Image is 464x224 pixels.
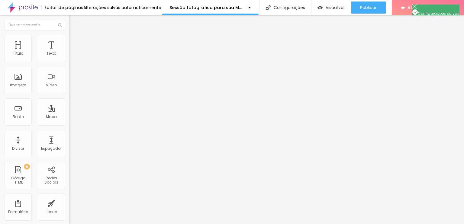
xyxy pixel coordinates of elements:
[274,5,305,11] font: Configurações
[266,5,271,10] img: Ícone
[5,20,65,30] input: Buscar elemento
[58,23,62,27] img: Ícone
[326,5,345,11] font: Visualizar
[412,5,417,9] img: Ícone
[412,9,418,15] img: Ícone
[10,82,26,88] font: Imagem
[12,146,24,151] font: Divisor
[11,175,25,185] font: Código HTML
[46,209,57,214] font: Ícone
[13,51,23,56] font: Título
[351,2,386,14] button: Publicar
[83,5,161,11] font: Alterações salvas automaticamente
[69,15,464,224] iframe: Editor
[169,5,268,11] font: Sessão fotográfica para sua Marca Pessoal
[311,2,351,14] button: Visualizar
[47,51,56,56] font: Texto
[360,5,377,11] font: Publicar
[13,114,24,119] font: Botão
[44,5,83,11] font: Editor de páginas
[44,175,58,185] font: Redes Sociais
[408,4,455,11] font: Atualização do Fazer
[317,5,323,10] img: view-1.svg
[46,114,57,119] font: Mapa
[41,146,62,151] font: Espaçador
[8,209,28,214] font: Formulário
[418,11,459,16] font: Configurações salvas
[46,82,57,88] font: Vídeo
